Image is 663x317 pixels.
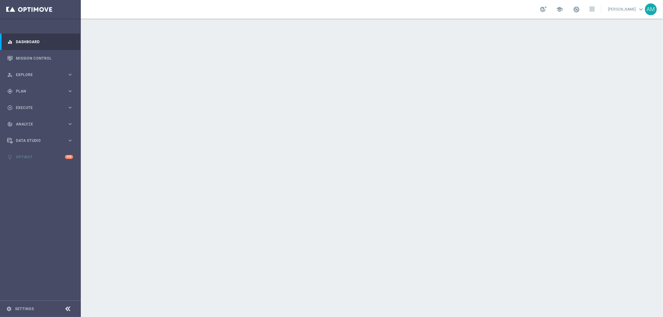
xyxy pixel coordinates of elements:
button: person_search Explore keyboard_arrow_right [7,72,73,77]
div: Execute [7,105,67,111]
button: gps_fixed Plan keyboard_arrow_right [7,89,73,94]
i: gps_fixed [7,88,13,94]
div: Explore [7,72,67,78]
i: keyboard_arrow_right [67,121,73,127]
span: Explore [16,73,67,77]
i: keyboard_arrow_right [67,138,73,143]
div: Mission Control [7,50,73,66]
button: Data Studio keyboard_arrow_right [7,138,73,143]
div: +10 [65,155,73,159]
a: [PERSON_NAME]keyboard_arrow_down [607,5,645,14]
span: Data Studio [16,139,67,143]
i: keyboard_arrow_right [67,88,73,94]
i: play_circle_outline [7,105,13,111]
i: equalizer [7,39,13,45]
i: settings [6,306,12,312]
span: keyboard_arrow_down [638,6,644,13]
button: equalizer Dashboard [7,39,73,44]
span: school [556,6,563,13]
span: Analyze [16,122,67,126]
i: track_changes [7,121,13,127]
button: Mission Control [7,56,73,61]
div: Analyze [7,121,67,127]
span: Plan [16,89,67,93]
i: lightbulb [7,154,13,160]
a: Mission Control [16,50,73,66]
button: play_circle_outline Execute keyboard_arrow_right [7,105,73,110]
div: Dashboard [7,34,73,50]
div: Data Studio [7,138,67,143]
a: Settings [15,307,34,311]
a: Optibot [16,149,65,165]
div: Plan [7,88,67,94]
button: track_changes Analyze keyboard_arrow_right [7,122,73,127]
i: keyboard_arrow_right [67,105,73,111]
i: keyboard_arrow_right [67,72,73,78]
a: Dashboard [16,34,73,50]
div: Optibot [7,149,73,165]
button: lightbulb Optibot +10 [7,155,73,160]
div: AM [645,3,657,15]
i: person_search [7,72,13,78]
span: Execute [16,106,67,110]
